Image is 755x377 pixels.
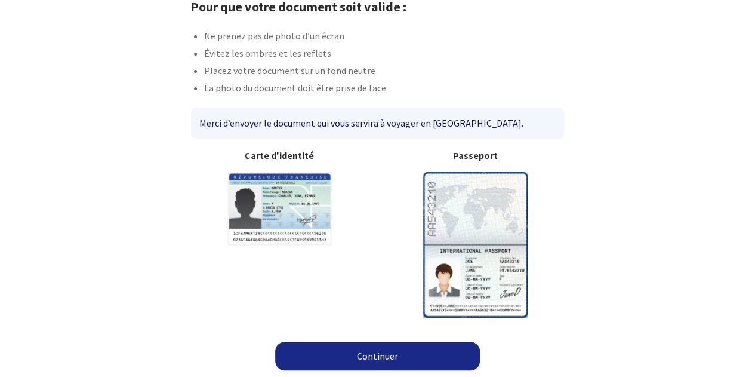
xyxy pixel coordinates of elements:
[204,29,565,46] li: Ne prenez pas de photo d’un écran
[191,148,368,163] b: Carte d'identité
[204,46,565,63] li: Évitez les ombres et les reflets
[204,81,565,98] li: La photo du document doit être prise de face
[204,63,565,81] li: Placez votre document sur un fond neutre
[191,108,564,139] div: Merci d’envoyer le document qui vous servira à voyager en [GEOGRAPHIC_DATA].
[387,148,565,163] b: Passeport
[227,172,332,246] img: illuCNI.svg
[423,172,528,317] img: illuPasseport.svg
[275,342,480,370] a: Continuer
